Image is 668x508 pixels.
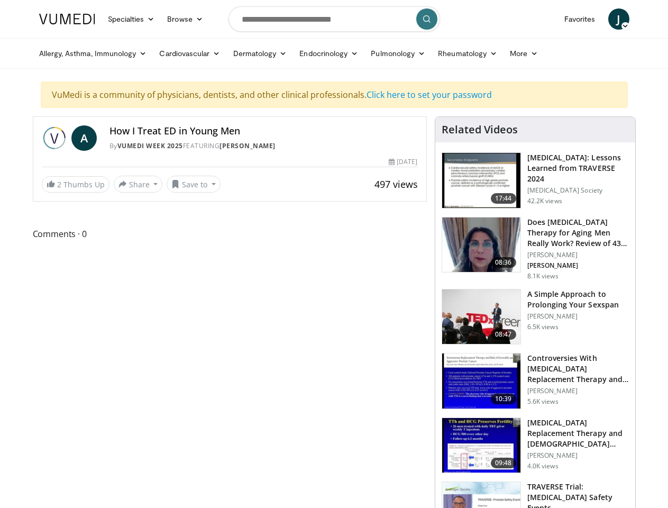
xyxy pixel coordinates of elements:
span: 09:48 [491,458,516,468]
p: [PERSON_NAME] [527,251,629,259]
a: Allergy, Asthma, Immunology [33,43,153,64]
img: Vumedi Week 2025 [42,125,67,151]
span: Comments 0 [33,227,427,241]
a: Cardiovascular [153,43,226,64]
img: 4d4bce34-7cbb-4531-8d0c-5308a71d9d6c.150x105_q85_crop-smart_upscale.jpg [442,217,520,273]
a: 09:48 [MEDICAL_DATA] Replacement Therapy and [DEMOGRAPHIC_DATA] Fertility [PERSON_NAME] 4.0K views [442,418,629,474]
a: 10:39 Controversies With [MEDICAL_DATA] Replacement Therapy and [MEDICAL_DATA] Can… [PERSON_NAME]... [442,353,629,409]
a: [PERSON_NAME] [219,141,276,150]
h3: Does [MEDICAL_DATA] Therapy for Aging Men Really Work? Review of 43 St… [527,217,629,249]
p: 6.5K views [527,323,559,331]
h3: Controversies With [MEDICAL_DATA] Replacement Therapy and [MEDICAL_DATA] Can… [527,353,629,385]
div: [DATE] [389,157,417,167]
img: VuMedi Logo [39,14,95,24]
p: [MEDICAL_DATA] Society [527,186,629,195]
p: 5.6K views [527,397,559,406]
a: Rheumatology [432,43,504,64]
p: [PERSON_NAME] [527,387,629,395]
a: A [71,125,97,151]
span: 17:44 [491,193,516,204]
div: VuMedi is a community of physicians, dentists, and other clinical professionals. [41,81,628,108]
button: Share [114,176,163,193]
a: 17:44 [MEDICAL_DATA]: Lessons Learned from TRAVERSE 2024 [MEDICAL_DATA] Society 42.2K views [442,152,629,208]
span: 08:36 [491,257,516,268]
p: 8.1K views [527,272,559,280]
a: Specialties [102,8,161,30]
button: Save to [167,176,221,193]
a: Favorites [558,8,602,30]
h3: [MEDICAL_DATA]: Lessons Learned from TRAVERSE 2024 [527,152,629,184]
img: 418933e4-fe1c-4c2e-be56-3ce3ec8efa3b.150x105_q85_crop-smart_upscale.jpg [442,353,520,409]
a: Dermatology [227,43,294,64]
a: Click here to set your password [367,89,492,101]
div: By FEATURING [109,141,418,151]
h3: [MEDICAL_DATA] Replacement Therapy and [DEMOGRAPHIC_DATA] Fertility [527,418,629,449]
a: 08:36 Does [MEDICAL_DATA] Therapy for Aging Men Really Work? Review of 43 St… [PERSON_NAME] [PERS... [442,217,629,280]
a: J [608,8,629,30]
a: 08:47 A Simple Approach to Prolonging Your Sexspan [PERSON_NAME] 6.5K views [442,289,629,345]
h4: How I Treat ED in Young Men [109,125,418,137]
input: Search topics, interventions [228,6,440,32]
span: 2 [57,179,61,189]
a: Pulmonology [364,43,432,64]
p: 4.0K views [527,462,559,470]
a: More [504,43,544,64]
a: Endocrinology [293,43,364,64]
a: Vumedi Week 2025 [117,141,183,150]
p: 42.2K views [527,197,562,205]
span: 497 views [374,178,418,190]
h4: Related Videos [442,123,518,136]
p: [PERSON_NAME] [527,312,629,321]
h3: A Simple Approach to Prolonging Your Sexspan [527,289,629,310]
img: 58e29ddd-d015-4cd9-bf96-f28e303b730c.150x105_q85_crop-smart_upscale.jpg [442,418,520,473]
p: [PERSON_NAME] [527,261,629,270]
span: 08:47 [491,329,516,340]
a: 2 Thumbs Up [42,176,109,193]
a: Browse [161,8,209,30]
p: [PERSON_NAME] [527,451,629,460]
img: c4bd4661-e278-4c34-863c-57c104f39734.150x105_q85_crop-smart_upscale.jpg [442,289,520,344]
span: 10:39 [491,394,516,404]
img: 1317c62a-2f0d-4360-bee0-b1bff80fed3c.150x105_q85_crop-smart_upscale.jpg [442,153,520,208]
